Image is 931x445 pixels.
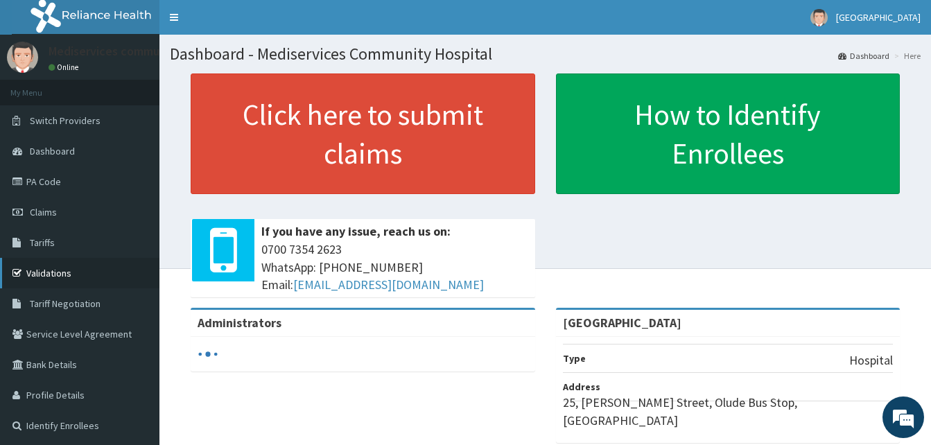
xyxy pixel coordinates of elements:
[30,236,55,249] span: Tariffs
[198,344,218,365] svg: audio-loading
[7,42,38,73] img: User Image
[810,9,828,26] img: User Image
[191,73,535,194] a: Click here to submit claims
[170,45,921,63] h1: Dashboard - Mediservices Community Hospital
[30,297,101,310] span: Tariff Negotiation
[563,381,600,393] b: Address
[836,11,921,24] span: [GEOGRAPHIC_DATA]
[849,351,893,369] p: Hospital
[198,315,281,331] b: Administrators
[30,114,101,127] span: Switch Providers
[563,394,894,429] p: 25, [PERSON_NAME] Street, Olude Bus Stop, [GEOGRAPHIC_DATA]
[293,277,484,293] a: [EMAIL_ADDRESS][DOMAIN_NAME]
[891,50,921,62] li: Here
[563,352,586,365] b: Type
[563,315,681,331] strong: [GEOGRAPHIC_DATA]
[838,50,889,62] a: Dashboard
[261,223,451,239] b: If you have any issue, reach us on:
[49,62,82,72] a: Online
[261,241,528,294] span: 0700 7354 2623 WhatsApp: [PHONE_NUMBER] Email:
[556,73,900,194] a: How to Identify Enrollees
[30,206,57,218] span: Claims
[49,45,229,58] p: Mediservices community Hospital
[30,145,75,157] span: Dashboard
